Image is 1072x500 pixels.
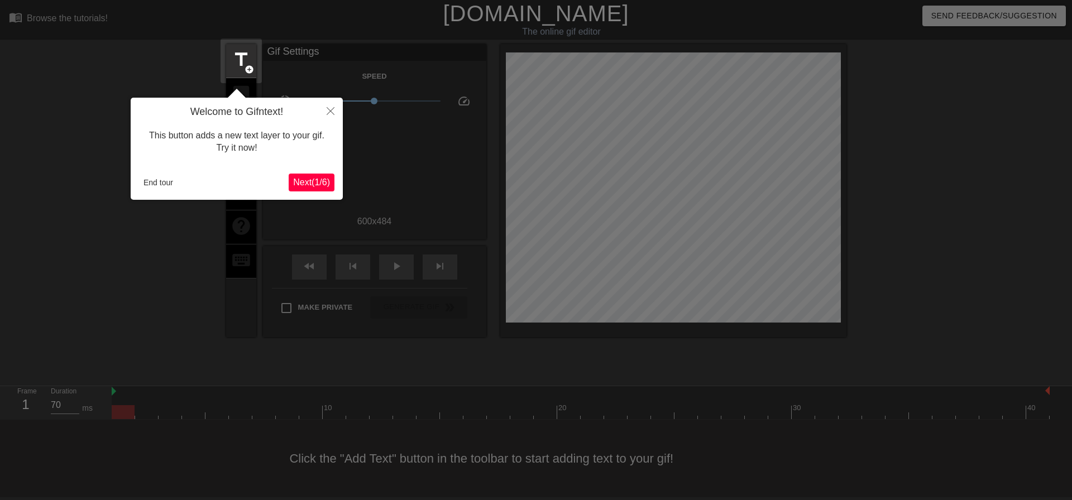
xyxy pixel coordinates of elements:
[139,106,334,118] h4: Welcome to Gifntext!
[139,174,178,191] button: End tour
[293,177,330,187] span: Next ( 1 / 6 )
[139,118,334,166] div: This button adds a new text layer to your gif. Try it now!
[318,98,343,123] button: Close
[289,174,334,191] button: Next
